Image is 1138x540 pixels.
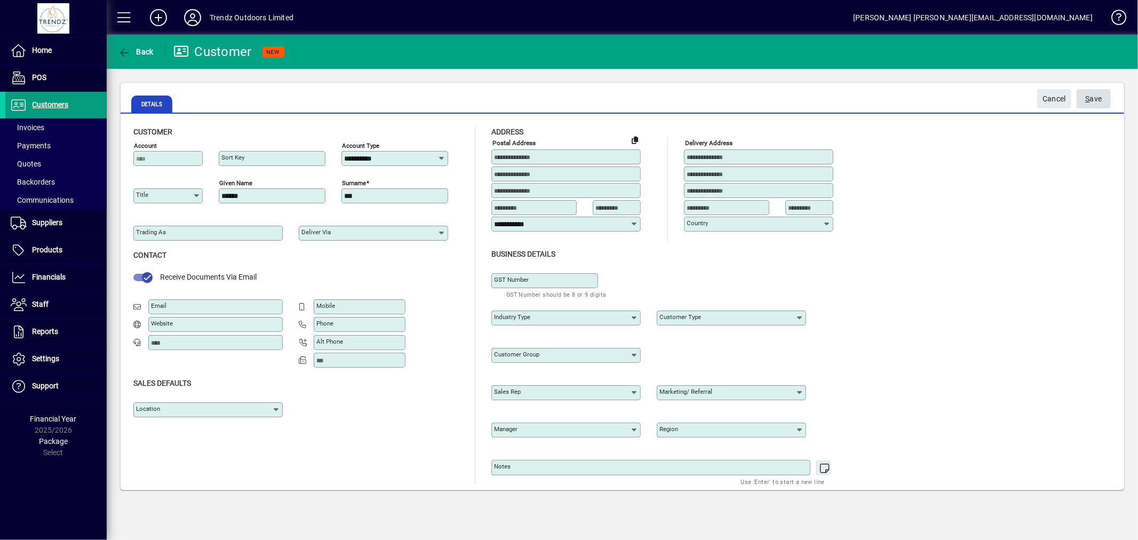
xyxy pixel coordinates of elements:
[659,425,678,433] mat-label: Region
[32,73,46,82] span: POS
[1086,94,1090,103] span: S
[151,302,166,309] mat-label: Email
[316,302,335,309] mat-label: Mobile
[1037,89,1071,108] button: Cancel
[160,273,257,281] span: Receive Documents Via Email
[494,388,521,395] mat-label: Sales rep
[107,42,165,61] app-page-header-button: Back
[741,475,825,488] mat-hint: Use 'Enter' to start a new line
[342,179,366,187] mat-label: Surname
[115,42,156,61] button: Back
[506,288,607,300] mat-hint: GST Number should be 8 or 9 digits
[5,373,107,400] a: Support
[1042,90,1066,108] span: Cancel
[5,210,107,236] a: Suppliers
[301,228,331,236] mat-label: Deliver via
[133,251,166,259] span: Contact
[219,179,252,187] mat-label: Given name
[316,338,343,345] mat-label: Alt Phone
[1103,2,1125,37] a: Knowledge Base
[32,354,59,363] span: Settings
[32,273,66,281] span: Financials
[1086,90,1102,108] span: ave
[221,154,244,161] mat-label: Sort key
[342,142,379,149] mat-label: Account Type
[491,128,523,136] span: Address
[5,191,107,209] a: Communications
[5,155,107,173] a: Quotes
[494,276,529,283] mat-label: GST Number
[659,313,701,321] mat-label: Customer type
[32,245,62,254] span: Products
[30,415,77,423] span: Financial Year
[32,382,59,390] span: Support
[5,346,107,372] a: Settings
[118,47,154,56] span: Back
[151,320,173,327] mat-label: Website
[32,300,49,308] span: Staff
[5,173,107,191] a: Backorders
[136,405,160,412] mat-label: Location
[5,264,107,291] a: Financials
[5,37,107,64] a: Home
[176,8,210,27] button: Profile
[853,9,1093,26] div: [PERSON_NAME] [PERSON_NAME][EMAIL_ADDRESS][DOMAIN_NAME]
[133,128,172,136] span: Customer
[5,291,107,318] a: Staff
[626,131,643,148] button: Copy to Delivery address
[11,141,51,150] span: Payments
[210,9,293,26] div: Trendz Outdoors Limited
[5,237,107,264] a: Products
[11,160,41,168] span: Quotes
[5,118,107,137] a: Invoices
[494,425,518,433] mat-label: Manager
[131,96,172,113] span: Details
[659,388,712,395] mat-label: Marketing/ Referral
[687,219,708,227] mat-label: Country
[1077,89,1111,108] button: Save
[32,100,68,109] span: Customers
[32,327,58,336] span: Reports
[5,137,107,155] a: Payments
[11,178,55,186] span: Backorders
[494,313,530,321] mat-label: Industry type
[267,49,280,55] span: NEW
[494,463,511,470] mat-label: Notes
[316,320,333,327] mat-label: Phone
[133,379,191,387] span: Sales defaults
[32,218,62,227] span: Suppliers
[136,191,148,198] mat-label: Title
[491,250,555,258] span: Business details
[32,46,52,54] span: Home
[494,351,539,358] mat-label: Customer group
[141,8,176,27] button: Add
[5,65,107,91] a: POS
[39,437,68,446] span: Package
[136,228,166,236] mat-label: Trading as
[134,142,157,149] mat-label: Account
[11,196,74,204] span: Communications
[5,319,107,345] a: Reports
[11,123,44,132] span: Invoices
[173,43,252,60] div: Customer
